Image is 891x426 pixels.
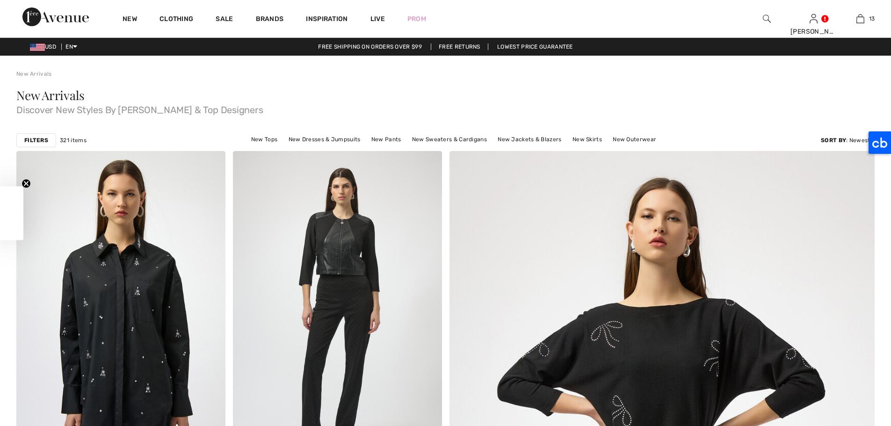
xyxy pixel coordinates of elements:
span: USD [30,43,60,50]
a: Free shipping on orders over $99 [311,43,429,50]
a: Prom [407,14,426,24]
img: My Bag [856,13,864,24]
span: Discover New Styles By [PERSON_NAME] & Top Designers [16,101,875,115]
a: New [123,15,137,25]
div: [PERSON_NAME] [790,27,836,36]
a: New Jackets & Blazers [493,133,566,145]
button: Close teaser [22,179,31,188]
a: Free Returns [431,43,488,50]
iframe: Opens a widget where you can find more information [831,356,882,379]
a: 13 [837,13,883,24]
img: 1ère Avenue [22,7,89,26]
a: New Sweaters & Cardigans [407,133,492,145]
img: My Info [810,13,818,24]
a: New Tops [246,133,282,145]
span: Inspiration [306,15,348,25]
span: New Arrivals [16,87,84,103]
a: Clothing [159,15,193,25]
img: search the website [763,13,771,24]
a: New Pants [367,133,406,145]
a: New Skirts [568,133,607,145]
a: Sign In [810,14,818,23]
a: Brands [256,15,284,25]
span: EN [65,43,77,50]
a: Sale [216,15,233,25]
strong: Sort By [821,137,846,144]
a: New Arrivals [16,71,52,77]
a: New Outerwear [608,133,661,145]
strong: Filters [24,136,48,144]
span: 321 items [60,136,87,144]
span: 13 [869,14,875,23]
a: New Dresses & Jumpsuits [284,133,365,145]
a: Lowest Price Guarantee [490,43,580,50]
div: : Newest [821,136,875,144]
img: US Dollar [30,43,45,51]
a: Live [370,14,385,24]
